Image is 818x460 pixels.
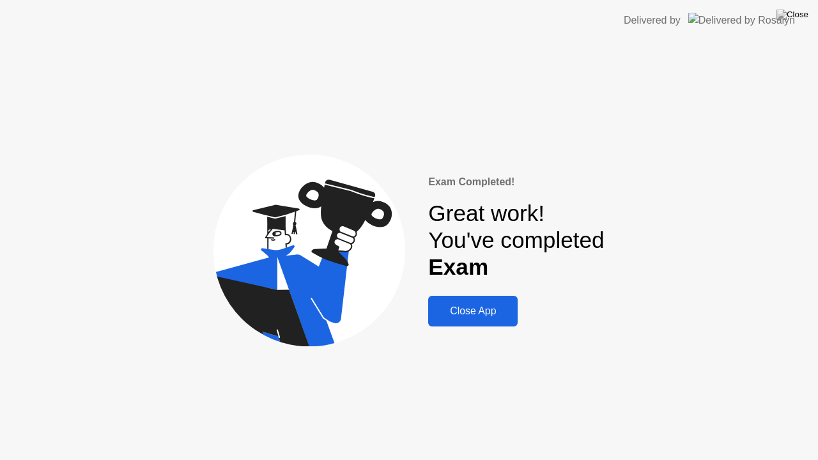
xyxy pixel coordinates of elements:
[432,305,514,317] div: Close App
[428,200,604,281] div: Great work! You've completed
[428,296,518,326] button: Close App
[428,174,604,190] div: Exam Completed!
[776,10,808,20] img: Close
[688,13,795,27] img: Delivered by Rosalyn
[624,13,681,28] div: Delivered by
[428,254,488,279] b: Exam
